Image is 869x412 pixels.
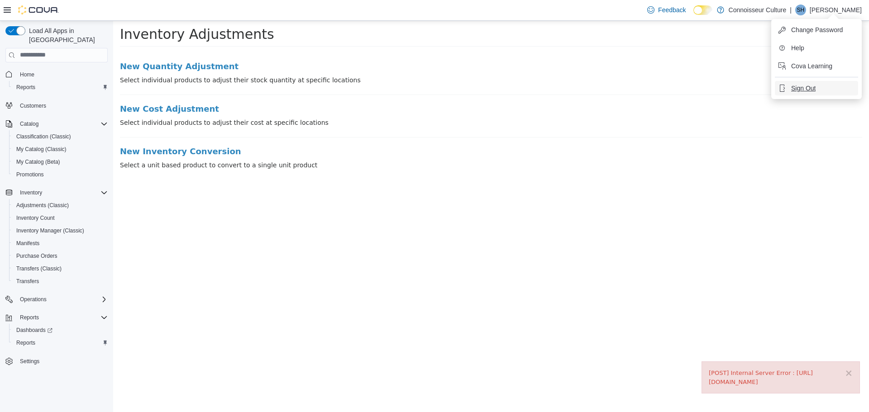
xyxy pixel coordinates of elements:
button: My Catalog (Beta) [9,156,111,168]
button: Adjustments (Classic) [9,199,111,212]
span: Settings [16,355,108,367]
button: My Catalog (Classic) [9,143,111,156]
a: Inventory Count [13,213,58,223]
a: Home [16,69,38,80]
p: Select individual products to adjust their cost at specific locations [7,97,749,107]
span: Classification (Classic) [13,131,108,142]
button: Transfers [9,275,111,288]
button: Settings [2,355,111,368]
button: × [731,348,740,357]
button: Cova Learning [775,59,858,73]
button: Customers [2,99,111,112]
span: Promotions [16,171,44,178]
span: Transfers [16,278,39,285]
span: Classification (Classic) [16,133,71,140]
button: Reports [16,312,43,323]
a: Inventory Manager (Classic) [13,225,88,236]
span: Inventory Manager (Classic) [16,227,84,234]
span: My Catalog (Beta) [16,158,60,166]
button: Operations [2,293,111,306]
button: Catalog [16,118,42,129]
a: New Cost Adjustment [7,84,749,93]
a: Settings [16,356,43,367]
span: Feedback [658,5,686,14]
button: Change Password [775,23,858,37]
div: [POST] Internal Server Error : [URL][DOMAIN_NAME] [596,348,740,365]
span: Settings [20,358,39,365]
span: Reports [13,82,108,93]
span: My Catalog (Classic) [13,144,108,155]
a: Purchase Orders [13,251,61,261]
button: Promotions [9,168,111,181]
span: Reports [16,339,35,346]
a: My Catalog (Beta) [13,156,64,167]
span: Reports [20,314,39,321]
span: Cova Learning [791,62,832,71]
span: Inventory Count [16,214,55,222]
span: Reports [16,84,35,91]
span: Load All Apps in [GEOGRAPHIC_DATA] [25,26,108,44]
p: Select individual products to adjust their stock quantity at specific locations [7,55,749,64]
img: Cova [18,5,59,14]
a: Adjustments (Classic) [13,200,72,211]
span: Customers [16,100,108,111]
button: Home [2,68,111,81]
span: Change Password [791,25,843,34]
span: Adjustments (Classic) [13,200,108,211]
span: SH [797,5,805,15]
span: Dashboards [13,325,108,336]
span: Catalog [16,118,108,129]
button: Reports [9,81,111,94]
button: Inventory [2,186,111,199]
button: Transfers (Classic) [9,262,111,275]
button: Operations [16,294,50,305]
span: Operations [16,294,108,305]
a: Transfers (Classic) [13,263,65,274]
span: Promotions [13,169,108,180]
span: Reports [13,337,108,348]
button: Catalog [2,118,111,130]
a: Manifests [13,238,43,249]
button: Manifests [9,237,111,250]
button: Purchase Orders [9,250,111,262]
span: Inventory Count [13,213,108,223]
span: Inventory [16,187,108,198]
a: Dashboards [13,325,56,336]
span: Adjustments (Classic) [16,202,69,209]
span: Customers [20,102,46,109]
nav: Complex example [5,64,108,392]
span: My Catalog (Beta) [13,156,108,167]
span: Home [20,71,34,78]
span: Inventory Manager (Classic) [13,225,108,236]
a: Reports [13,82,39,93]
a: Reports [13,337,39,348]
span: Purchase Orders [16,252,57,260]
a: Feedback [644,1,689,19]
button: Inventory Manager (Classic) [9,224,111,237]
a: Customers [16,100,50,111]
button: Reports [9,336,111,349]
span: Inventory Adjustments [7,5,161,21]
span: Catalog [20,120,38,128]
span: Transfers (Classic) [13,263,108,274]
button: Reports [2,311,111,324]
a: Promotions [13,169,48,180]
a: Transfers [13,276,43,287]
span: Inventory [20,189,42,196]
button: Inventory Count [9,212,111,224]
span: Sign Out [791,84,816,93]
span: Help [791,43,804,52]
button: Sign Out [775,81,858,95]
span: Home [16,69,108,80]
p: [PERSON_NAME] [810,5,862,15]
a: New Quantity Adjustment [7,41,749,50]
span: Purchase Orders [13,251,108,261]
a: Dashboards [9,324,111,336]
span: Manifests [13,238,108,249]
p: Connoisseur Culture [729,5,787,15]
span: Reports [16,312,108,323]
span: Operations [20,296,47,303]
button: Help [775,41,858,55]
